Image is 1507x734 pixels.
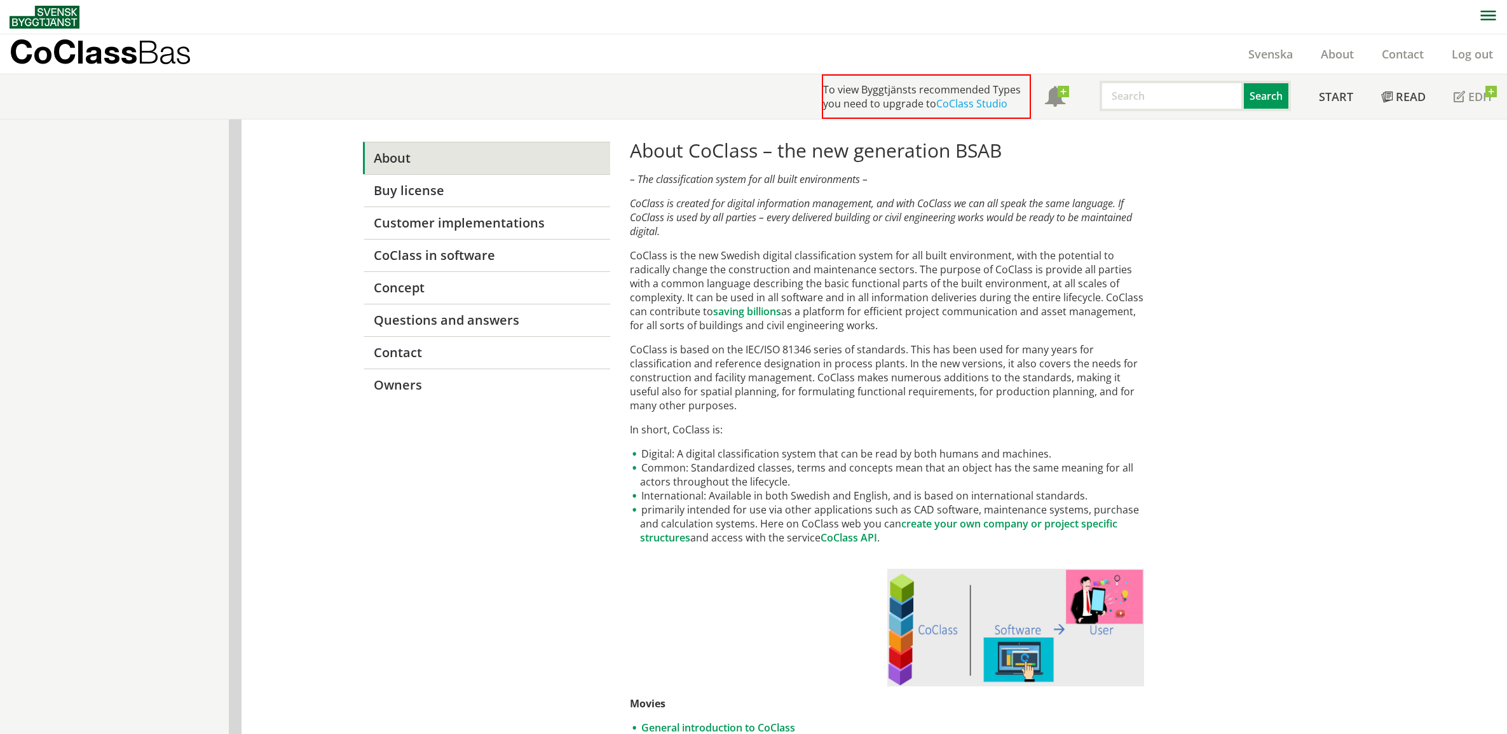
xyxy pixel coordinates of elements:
[1100,81,1244,111] input: Search
[137,33,191,71] span: Bas
[10,6,79,29] img: Svensk Byggtjänst
[936,97,1007,111] a: CoClass Studio
[363,336,610,369] a: Contact
[630,172,868,186] em: – The classification system for all built environments –
[640,517,1117,545] a: create your own company or project specific structures
[1396,89,1426,104] span: Read
[363,239,610,271] a: CoClass in software
[630,503,1144,545] li: primarily intended for use via other applications such as CAD software, maintenance systems, purc...
[10,34,219,74] a: CoClassBas
[10,44,191,59] p: CoClass
[363,304,610,336] a: Questions and answers
[822,74,1031,119] div: To view Byggtjänsts recommended Types you need to upgrade to
[630,248,1144,332] p: CoClass is the new Swedish digital classification system for all built environment, with the pote...
[1244,81,1291,111] button: Search
[1307,46,1368,62] a: About
[713,304,781,318] a: saving billions
[1234,46,1307,62] a: Svenska
[1368,46,1438,62] a: Contact
[630,447,1144,461] li: Digital: A digital classification system that can be read by both humans and machines.
[1045,88,1065,108] span: Notifications
[887,569,1145,686] a: Read about CoClass in software
[363,174,610,207] a: Buy license
[887,569,1145,686] img: CoClasslegohink-mjukvara-anvndare-eng.JPG
[1438,46,1507,62] a: Log out
[630,697,665,710] strong: Movies
[821,531,877,545] a: CoClass API
[630,343,1144,412] p: CoClass is based on the IEC/ISO 81346 series of standards. This has been used for many years for ...
[1367,74,1440,119] a: Read
[363,271,610,304] a: Concept
[1305,74,1367,119] a: Start
[630,461,1144,489] li: Common: Standardized classes, terms and concepts mean that an object has the same meaning for all...
[630,139,1144,162] h1: About CoClass – the new generation BSAB
[1440,74,1507,119] a: Edit
[363,207,610,239] a: Customer implementations
[630,489,1144,503] li: International: Available in both Swedish and English, and is based on international standards.
[1319,89,1353,104] span: Start
[1468,89,1493,104] span: Edit
[363,369,610,401] a: Owners
[630,196,1132,238] em: CoClass is created for digital information management, and with CoClass we can all speak the same...
[630,423,1144,437] p: In short, CoClass is:
[363,142,610,174] a: About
